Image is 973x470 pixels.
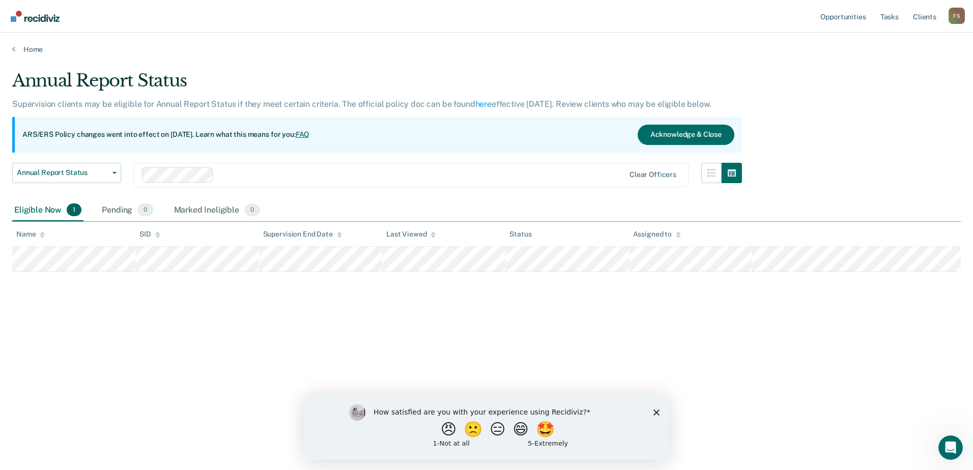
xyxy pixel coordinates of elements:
[386,230,436,239] div: Last Viewed
[304,394,669,460] iframe: Survey by Kim from Recidiviz
[172,199,263,222] div: Marked Ineligible0
[67,203,81,217] span: 1
[12,163,121,183] button: Annual Report Status
[633,230,681,239] div: Assigned to
[509,230,531,239] div: Status
[949,8,965,24] button: Profile dropdown button
[949,8,965,24] div: F S
[22,130,309,140] p: ARS/ERS Policy changes went into effect on [DATE]. Learn what this means for you:
[12,99,711,109] p: Supervision clients may be eligible for Annual Report Status if they meet certain criteria. The o...
[12,45,961,54] a: Home
[137,203,153,217] span: 0
[16,230,45,239] div: Name
[263,230,342,239] div: Supervision End Date
[296,130,310,138] a: FAQ
[638,125,734,145] button: Acknowledge & Close
[475,99,492,109] a: here
[11,11,60,22] img: Recidiviz
[244,203,260,217] span: 0
[17,168,108,177] span: Annual Report Status
[938,435,963,460] iframe: Intercom live chat
[100,199,155,222] div: Pending0
[12,199,83,222] div: Eligible Now1
[12,70,742,99] div: Annual Report Status
[139,230,160,239] div: SID
[629,170,676,179] div: Clear officers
